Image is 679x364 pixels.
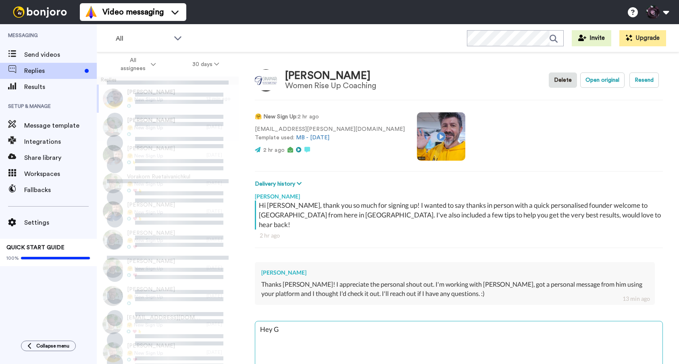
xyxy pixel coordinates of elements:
[97,197,239,225] a: [PERSON_NAME]🤗 New Sign Up[DATE]
[127,96,175,103] span: 🤗 New Sign Up
[103,145,123,165] img: d0823730-6f7f-4e52-bd7c-4cf3bfb07306-thumb.jpg
[206,95,235,102] div: 13 min ago
[263,147,285,153] span: 2 hr ago
[206,293,235,299] div: [DATE]
[103,89,123,109] img: 3d58cc93-c49c-4909-9428-c3dca59b48a9-thumb.jpg
[97,85,239,113] a: [PERSON_NAME]🤗 New Sign Up13 min ago
[296,135,329,141] a: MB - [DATE]
[259,201,661,230] div: Hi [PERSON_NAME], thank you so much for signing up! I wanted to say thanks in person with a quick...
[24,50,97,60] span: Send videos
[285,70,376,82] div: [PERSON_NAME]
[260,232,658,240] div: 2 hr ago
[619,30,666,46] button: Upgrade
[255,180,304,188] button: Delivery history
[255,188,663,201] div: [PERSON_NAME]
[10,6,70,18] img: bj-logo-header-white.svg
[97,310,239,338] a: [EMAIL_ADDRESS][DOMAIN_NAME]🤗 New Sign Up[DATE]
[103,258,123,278] img: 1c2a2d6c-f621-4ac2-aa6a-239eb9edddba-thumb.jpg
[127,173,190,181] span: Vorakorn Ruetaivanichkul
[127,201,175,209] span: [PERSON_NAME]
[127,322,202,328] span: 🤗 New Sign Up
[580,72,625,88] button: Open original
[206,265,235,271] div: [DATE]
[174,57,237,72] button: 30 days
[255,114,296,120] strong: 🤗 New Sign Up
[206,180,235,186] div: [DATE]
[103,173,123,193] img: f33cda64-340f-4753-b3ac-5768991b72f7-thumb.jpg
[97,254,239,282] a: [PERSON_NAME]🤗 New Sign Up[DATE]
[24,121,97,130] span: Message template
[97,282,239,310] a: [PERSON_NAME]🤗 New Sign Up[DATE]
[6,245,65,250] span: QUICK START GUIDE
[103,230,123,250] img: b13f1872-c30e-46df-8b19-3585009c4f6a-thumb.jpg
[206,236,235,243] div: [DATE]
[255,125,405,142] p: [EMAIL_ADDRESS][PERSON_NAME][DOMAIN_NAME] Template used:
[102,6,164,18] span: Video messaging
[103,342,123,362] img: 47664b72-c03d-4346-8aa1-35dff5b038a4-thumb.jpg
[127,181,190,187] span: 🤗 New Sign Up
[24,137,97,147] span: Integrations
[98,53,174,76] button: All assignees
[24,169,97,179] span: Workspaces
[127,314,202,322] span: [EMAIL_ADDRESS][DOMAIN_NAME]
[206,124,235,130] div: [DATE]
[97,141,239,169] a: [PERSON_NAME]🤗 New Sign Up[DATE]
[572,30,611,46] button: Invite
[127,153,175,159] span: 🤗 New Sign Up
[21,341,76,351] button: Collapse menu
[206,321,235,327] div: [DATE]
[97,225,239,254] a: [PERSON_NAME]🤗 New Sign Up[DATE]
[116,34,170,43] span: All
[206,349,235,356] div: [DATE]
[255,69,277,91] img: Image of Gina Lokken
[103,286,123,306] img: 5f7a1643-835f-468a-9300-6c6f8e6c990c-thumb.jpg
[261,280,648,298] div: Thanks [PERSON_NAME]! I appreciate the personal shout out. I'm working with [PERSON_NAME], got a ...
[24,218,97,227] span: Settings
[127,342,175,350] span: [PERSON_NAME]
[127,265,175,272] span: 🤗 New Sign Up
[24,185,97,195] span: Fallbacks
[24,82,97,92] span: Results
[103,117,123,137] img: 2228b192-667b-4da4-8079-daa530eb79b3-thumb.jpg
[36,343,69,349] span: Collapse menu
[127,257,175,265] span: [PERSON_NAME]
[127,88,175,96] span: [PERSON_NAME]
[629,72,659,88] button: Resend
[127,350,175,356] span: 🤗 New Sign Up
[127,116,175,124] span: [PERSON_NAME]
[103,201,123,221] img: 631b3f3c-ea0e-441f-a336-800312bcfc3c-thumb.jpg
[85,6,98,19] img: vm-color.svg
[127,237,175,244] span: 🤗 New Sign Up
[127,124,175,131] span: 🤗 New Sign Up
[127,209,175,215] span: 🤗 New Sign Up
[127,229,175,237] span: [PERSON_NAME]
[97,77,239,85] div: Replies
[127,294,175,300] span: 🤗 New Sign Up
[255,113,405,121] p: : 2 hr ago
[261,269,648,277] div: [PERSON_NAME]
[6,255,19,261] span: 100%
[206,208,235,215] div: [DATE]
[549,72,577,88] button: Delete
[127,145,175,153] span: [PERSON_NAME]
[117,56,149,72] span: All assignees
[24,153,97,163] span: Share library
[97,169,239,197] a: Vorakorn Ruetaivanichkul🤗 New Sign Up[DATE]
[127,285,175,294] span: [PERSON_NAME]
[24,66,81,76] span: Replies
[206,152,235,158] div: [DATE]
[97,113,239,141] a: [PERSON_NAME]🤗 New Sign Up[DATE]
[285,81,376,90] div: Women Rise Up Coaching
[623,295,650,303] div: 13 min ago
[102,314,123,334] img: d995f0e2-6e6d-40df-be72-338cde5ee283-thumb.jpg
